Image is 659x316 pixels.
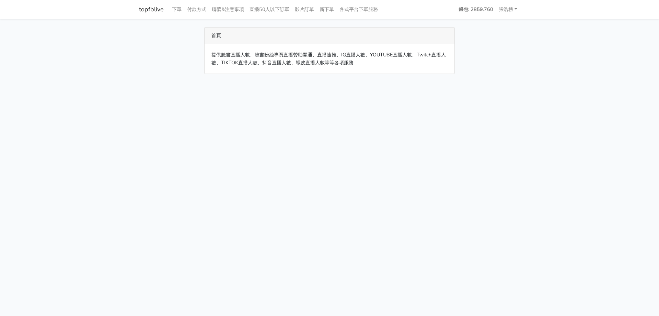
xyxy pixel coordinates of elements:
[317,3,337,16] a: 新下單
[292,3,317,16] a: 影片訂單
[459,6,493,13] strong: 錢包: 2859.760
[184,3,209,16] a: 付款方式
[456,3,496,16] a: 錢包: 2859.760
[205,28,454,44] div: 首頁
[205,44,454,74] div: 提供臉書直播人數、臉書粉絲專頁直播贊助開通、直播速推、IG直播人數、YOUTUBE直播人數、Twitch直播人數、TIKTOK直播人數、抖音直播人數、蝦皮直播人數等等各項服務
[247,3,292,16] a: 直播50人以下訂單
[169,3,184,16] a: 下單
[337,3,381,16] a: 各式平台下單服務
[496,3,520,16] a: 張浩榜
[209,3,247,16] a: 聯繫&注意事項
[139,3,164,16] a: topfblive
